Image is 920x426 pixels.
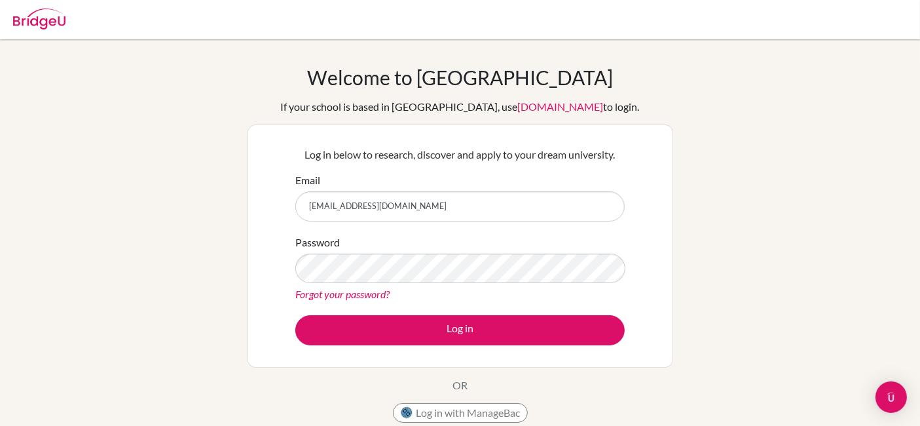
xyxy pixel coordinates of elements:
[295,235,340,250] label: Password
[518,100,604,113] a: [DOMAIN_NAME]
[452,378,468,393] p: OR
[875,381,907,413] div: Open Intercom Messenger
[295,147,625,163] p: Log in below to research, discover and apply to your dream university.
[307,66,613,89] h1: Welcome to [GEOGRAPHIC_DATA]
[393,403,528,423] button: Log in with ManageBac
[295,172,320,188] label: Email
[13,9,65,29] img: Bridge-U
[295,288,390,300] a: Forgot your password?
[281,99,640,115] div: If your school is based in [GEOGRAPHIC_DATA], use to login.
[295,315,625,345] button: Log in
